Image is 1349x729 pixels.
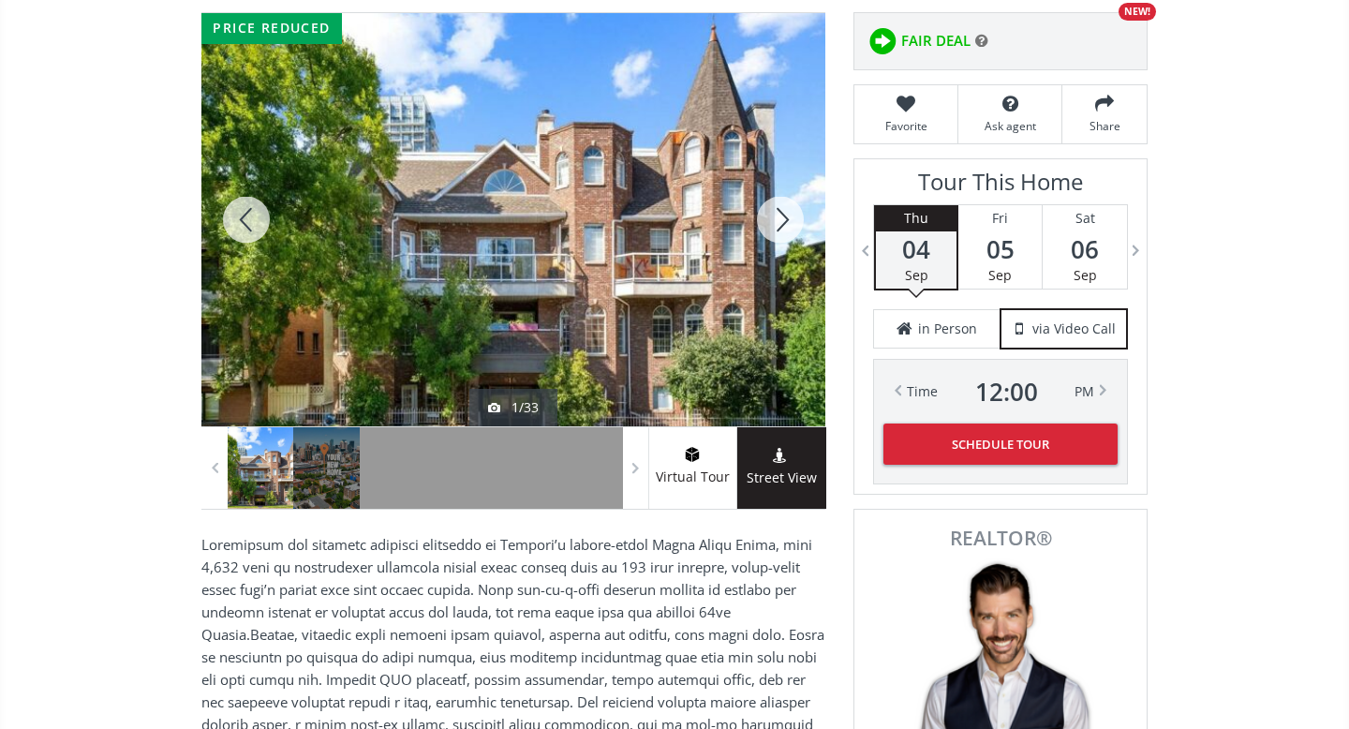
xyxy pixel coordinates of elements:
[958,205,1042,231] div: Fri
[864,22,901,60] img: rating icon
[864,118,948,134] span: Favorite
[918,320,977,338] span: in Person
[648,467,736,488] span: Virtual Tour
[1119,3,1156,21] div: NEW!
[737,468,826,489] span: Street View
[958,236,1042,262] span: 05
[876,236,956,262] span: 04
[905,266,928,284] span: Sep
[975,379,1038,405] span: 12 : 00
[901,31,971,51] span: FAIR DEAL
[1072,118,1137,134] span: Share
[1043,205,1127,231] div: Sat
[873,169,1128,204] h3: Tour This Home
[1032,320,1116,338] span: via Video Call
[907,379,1094,405] div: Time PM
[1043,236,1127,262] span: 06
[1074,266,1097,284] span: Sep
[648,427,737,509] a: virtual tour iconVirtual Tour
[488,398,539,417] div: 1/33
[875,528,1126,548] span: REALTOR®
[876,205,956,231] div: Thu
[968,118,1052,134] span: Ask agent
[201,13,825,426] div: 916 19 Avenue SW #201 Calgary, AB T2T 0H7 - Photo 1 of 33
[683,447,702,462] img: virtual tour icon
[988,266,1012,284] span: Sep
[883,424,1118,465] button: Schedule Tour
[201,13,342,44] div: price reduced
